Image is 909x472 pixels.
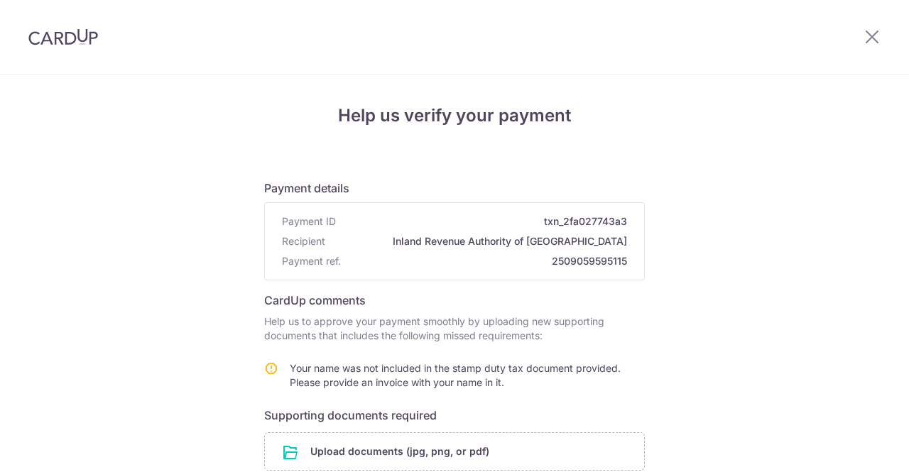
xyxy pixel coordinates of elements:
[282,234,325,248] span: Recipient
[342,214,627,229] span: txn_2fa027743a3
[347,254,627,268] span: 2509059595115
[282,214,336,229] span: Payment ID
[264,314,645,343] p: Help us to approve your payment smoothly by uploading new supporting documents that includes the ...
[264,103,645,128] h4: Help us verify your payment
[264,407,645,424] h6: Supporting documents required
[28,28,98,45] img: CardUp
[290,362,621,388] span: Your name was not included in the stamp duty tax document provided. Please provide an invoice wit...
[282,254,341,268] span: Payment ref.
[264,432,645,471] div: Upload documents (jpg, png, or pdf)
[331,234,627,248] span: Inland Revenue Authority of [GEOGRAPHIC_DATA]
[264,292,645,309] h6: CardUp comments
[264,180,645,197] h6: Payment details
